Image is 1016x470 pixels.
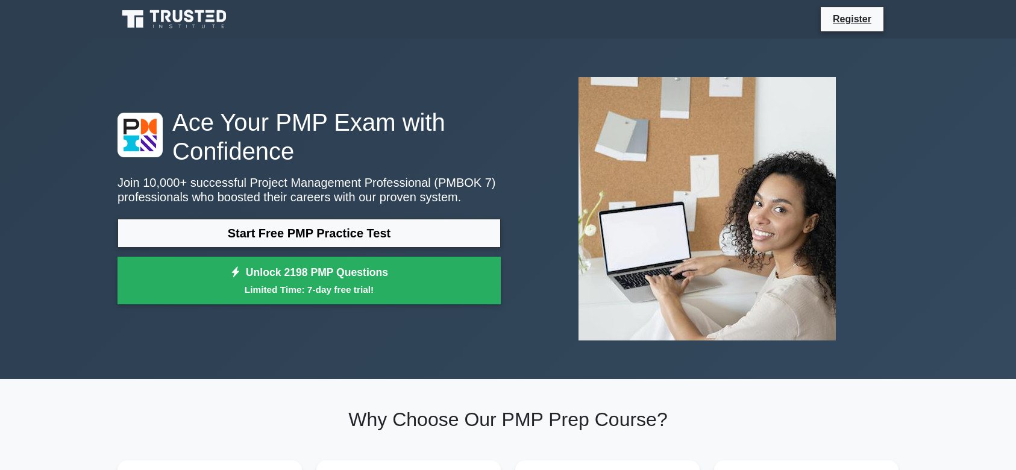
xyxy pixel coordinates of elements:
[118,408,898,431] h2: Why Choose Our PMP Prep Course?
[118,175,501,204] p: Join 10,000+ successful Project Management Professional (PMBOK 7) professionals who boosted their...
[826,11,879,27] a: Register
[133,283,486,296] small: Limited Time: 7-day free trial!
[118,108,501,166] h1: Ace Your PMP Exam with Confidence
[118,219,501,248] a: Start Free PMP Practice Test
[118,257,501,305] a: Unlock 2198 PMP QuestionsLimited Time: 7-day free trial!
